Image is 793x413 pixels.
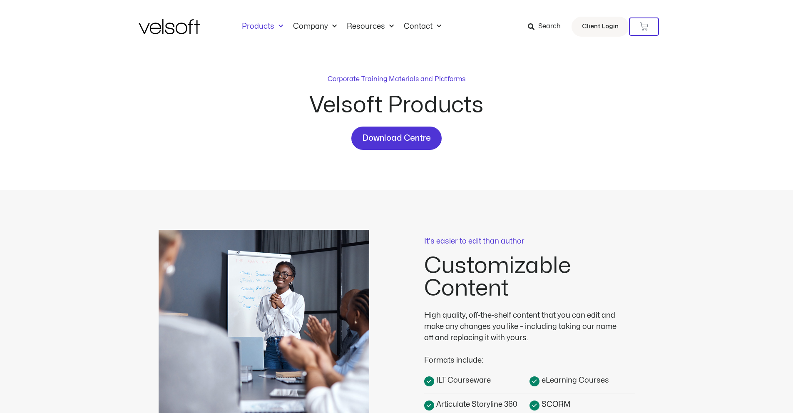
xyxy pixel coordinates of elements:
[237,22,288,31] a: ProductsMenu Toggle
[424,398,529,411] a: Articulate Storyline 360
[424,343,624,366] div: Formats include:
[572,17,629,37] a: Client Login
[528,20,567,34] a: Search
[538,21,561,32] span: Search
[539,399,570,410] span: SCORM
[351,127,442,150] a: Download Centre
[288,22,342,31] a: CompanyMenu Toggle
[434,375,491,386] span: ILT Courseware
[247,94,547,117] h2: Velsoft Products
[539,375,609,386] span: eLearning Courses
[529,398,635,411] a: SCORM
[399,22,446,31] a: ContactMenu Toggle
[424,238,635,245] p: It's easier to edit than author
[237,22,446,31] nav: Menu
[424,374,529,386] a: ILT Courseware
[139,19,200,34] img: Velsoft Training Materials
[582,21,619,32] span: Client Login
[424,255,635,300] h2: Customizable Content
[434,399,517,410] span: Articulate Storyline 360
[342,22,399,31] a: ResourcesMenu Toggle
[328,74,465,84] p: Corporate Training Materials and Platforms
[424,310,624,343] div: High quality, off-the-shelf content that you can edit and make any changes you like – including t...
[362,132,431,145] span: Download Centre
